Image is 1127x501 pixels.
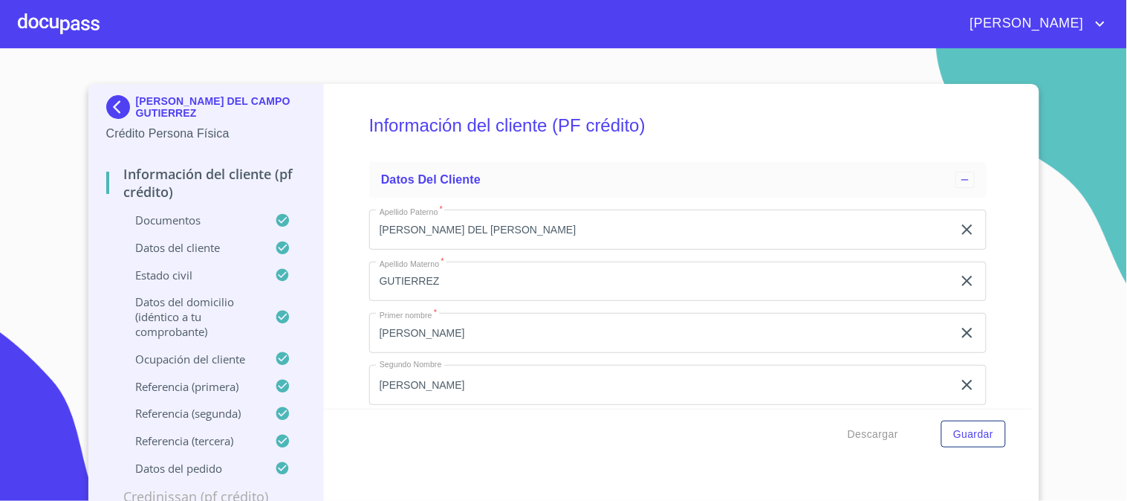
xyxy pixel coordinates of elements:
button: clear input [958,221,976,239]
span: Datos del cliente [381,173,481,186]
button: clear input [958,324,976,342]
button: clear input [958,272,976,290]
p: Datos del cliente [106,240,276,255]
button: Descargar [842,421,904,448]
p: Referencia (tercera) [106,433,276,448]
p: Ocupación del Cliente [106,352,276,366]
p: Referencia (segunda) [106,406,276,421]
div: [PERSON_NAME] DEL CAMPO GUTIERREZ [106,95,306,125]
p: Datos del domicilio (idéntico a tu comprobante) [106,294,276,339]
button: clear input [958,376,976,394]
p: Documentos [106,213,276,227]
p: Datos del pedido [106,461,276,476]
span: [PERSON_NAME] [959,12,1091,36]
p: [PERSON_NAME] DEL CAMPO GUTIERREZ [136,95,306,119]
img: Docupass spot blue [106,95,136,119]
p: Estado Civil [106,268,276,282]
p: Crédito Persona Física [106,125,306,143]
button: account of current user [959,12,1109,36]
p: Referencia (primera) [106,379,276,394]
div: Datos del cliente [369,162,987,198]
span: Descargar [848,425,898,444]
button: Guardar [941,421,1005,448]
span: Guardar [953,425,993,444]
p: Información del cliente (PF crédito) [106,165,306,201]
h5: Información del cliente (PF crédito) [369,95,987,156]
